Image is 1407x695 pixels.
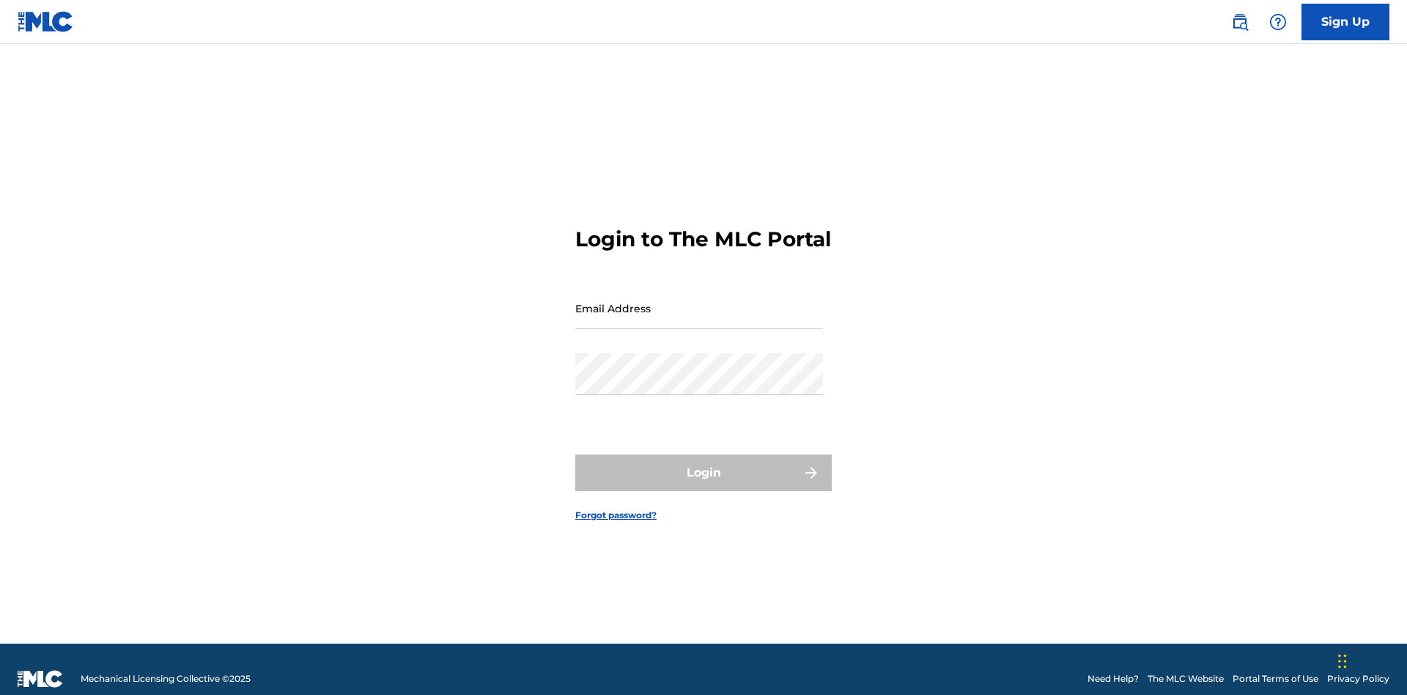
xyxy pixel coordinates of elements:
a: Public Search [1225,7,1255,37]
div: Help [1263,7,1293,37]
a: Portal Terms of Use [1233,672,1318,685]
img: help [1269,13,1287,31]
h3: Login to The MLC Portal [575,227,831,252]
span: Mechanical Licensing Collective © 2025 [81,672,251,685]
img: logo [18,670,63,688]
div: Drag [1338,639,1347,683]
a: The MLC Website [1148,672,1224,685]
a: Privacy Policy [1327,672,1389,685]
img: search [1231,13,1249,31]
img: MLC Logo [18,11,74,32]
a: Sign Up [1301,4,1389,40]
iframe: Chat Widget [1334,625,1407,695]
a: Need Help? [1087,672,1139,685]
a: Forgot password? [575,509,657,522]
